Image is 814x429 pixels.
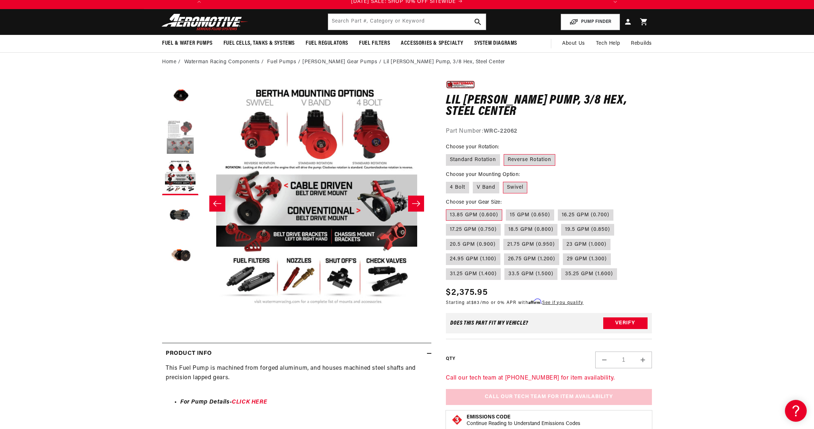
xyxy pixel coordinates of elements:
[503,239,559,250] label: 21.75 GPM (0.950)
[470,14,486,30] button: search button
[162,79,198,115] button: Load image 1 in gallery view
[596,40,620,48] span: Tech Help
[162,58,652,66] nav: breadcrumbs
[162,58,176,66] a: Home
[563,239,610,250] label: 23 GPM (1.000)
[328,14,486,30] input: Search by Part Number, Category or Keyword
[563,253,611,265] label: 29 GPM (1.300)
[503,182,527,193] label: Swivel
[302,58,383,66] li: [PERSON_NAME] Gear Pumps
[446,356,455,362] label: QTY
[166,349,211,358] h2: Product Info
[446,299,583,306] p: Starting at /mo or 0% APR with .
[469,35,523,52] summary: System Diagrams
[446,224,501,236] label: 17.25 GPM (0.750)
[561,224,614,236] label: 19.5 GPM (0.850)
[557,35,591,52] a: About Us
[504,224,557,236] label: 18.5 GPM (0.800)
[162,199,198,235] button: Load image 4 in gallery view
[446,268,501,280] label: 31.25 GPM (1.400)
[446,239,500,250] label: 20.5 GPM (0.900)
[218,35,300,52] summary: Fuel Cells, Tanks & Systems
[450,320,528,326] div: Does This part fit My vehicle?
[504,268,557,280] label: 33.5 GPM (1.500)
[625,35,657,52] summary: Rebuilds
[446,171,520,179] legend: Choose your Mounting Option:
[162,79,431,328] media-gallery: Gallery Viewer
[446,209,502,221] label: 13.85 GPM (0.600)
[591,35,625,52] summary: Tech Help
[467,414,580,427] button: Emissions CodeContinue Reading to Understand Emissions Codes
[484,128,517,134] strong: WRC-22062
[223,40,295,47] span: Fuel Cells, Tanks & Systems
[446,199,502,206] legend: Choose your Gear Size:
[446,127,652,136] div: Part Number:
[528,299,541,304] span: Affirm
[180,399,267,405] strong: For Pump Details-
[446,95,652,118] h1: Lil [PERSON_NAME] Pump, 3/8 Hex, Steel Center
[162,343,431,364] summary: Product Info
[157,35,218,52] summary: Fuel & Water Pumps
[558,209,613,221] label: 16.25 GPM (0.700)
[467,414,511,420] strong: Emissions Code
[162,119,198,155] button: Load image 2 in gallery view
[267,58,296,66] a: Fuel Pumps
[504,154,555,166] label: Reverse Rotation
[603,317,648,329] button: Verify
[473,182,499,193] label: V Band
[184,58,260,66] a: Waterman Racing Components
[446,182,469,193] label: 4 Bolt
[562,41,585,46] span: About Us
[446,286,488,299] span: $2,375.95
[631,40,652,48] span: Rebuilds
[300,35,354,52] summary: Fuel Regulators
[306,40,348,47] span: Fuel Regulators
[209,196,225,212] button: Slide left
[383,58,505,66] li: Lil [PERSON_NAME] Pump, 3/8 Hex, Steel Center
[504,253,559,265] label: 26.75 GPM (1.200)
[408,196,424,212] button: Slide right
[446,375,614,381] a: Call our tech team at [PHONE_NUMBER] for item availability.
[359,40,390,47] span: Fuel Filters
[395,35,469,52] summary: Accessories & Specialty
[561,268,617,280] label: 35.25 GPM (1.600)
[162,159,198,195] button: Load image 3 in gallery view
[467,421,580,427] p: Continue Reading to Understand Emissions Codes
[506,209,554,221] label: 15 GPM (0.650)
[446,253,500,265] label: 24.95 GPM (1.100)
[354,35,395,52] summary: Fuel Filters
[162,40,213,47] span: Fuel & Water Pumps
[542,301,583,305] a: See if you qualify - Learn more about Affirm Financing (opens in modal)
[160,13,250,31] img: Aeromotive
[446,154,500,166] label: Standard Rotation
[232,399,267,405] a: CLICK HERE
[471,301,480,305] span: $83
[474,40,517,47] span: System Diagrams
[446,143,500,151] legend: Choose your Rotation:
[162,239,198,275] button: Load image 5 in gallery view
[561,14,620,30] button: PUMP FINDER
[401,40,463,47] span: Accessories & Specialty
[451,414,463,426] img: Emissions code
